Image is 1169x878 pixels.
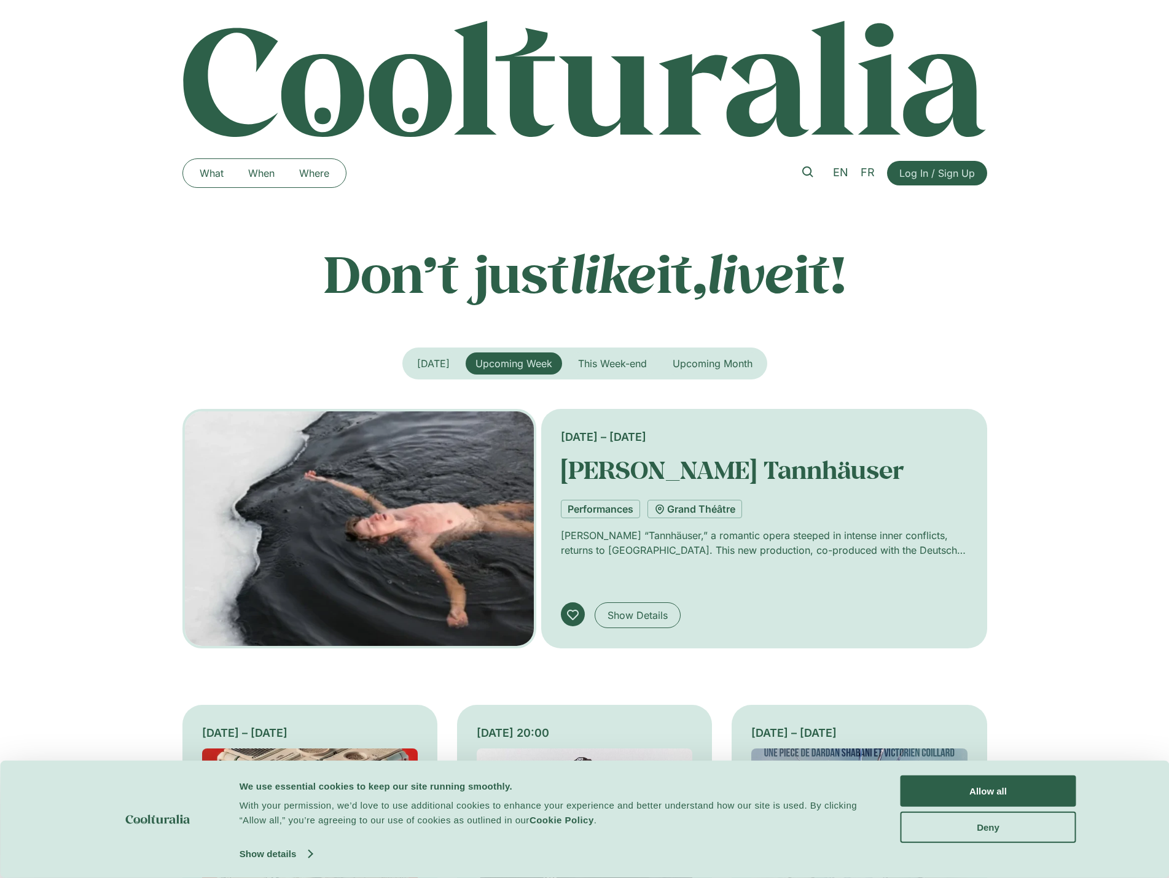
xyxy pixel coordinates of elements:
[561,528,967,557] p: [PERSON_NAME] “Tannhäuser,” a romantic opera steeped in intense inner conflicts, returns to [GEOG...
[673,357,753,370] span: Upcoming Month
[202,725,418,741] div: [DATE] – [DATE]
[417,357,450,370] span: [DATE]
[901,811,1076,842] button: Deny
[901,775,1076,807] button: Allow all
[475,357,552,370] span: Upcoming Week
[827,164,854,182] a: EN
[899,166,975,181] span: Log In / Sign Up
[561,429,967,445] div: [DATE] – [DATE]
[854,164,881,182] a: FR
[561,454,904,486] a: [PERSON_NAME] Tannhäuser
[707,239,794,307] em: live
[240,800,858,825] span: With your permission, we’d love to use additional cookies to enhance your experience and better u...
[861,166,875,179] span: FR
[595,602,681,628] a: Show Details
[236,163,287,183] a: When
[125,815,190,824] img: logo
[187,163,236,183] a: What
[182,243,987,304] p: Don’t just it, it!
[578,357,647,370] span: This Week-end
[287,163,342,183] a: Where
[569,239,657,307] em: like
[187,163,342,183] nav: Menu
[833,166,848,179] span: EN
[887,161,987,185] a: Log In / Sign Up
[530,815,594,825] a: Cookie Policy
[561,500,640,518] a: Performances
[751,725,967,741] div: [DATE] – [DATE]
[647,500,742,518] a: Grand Théâtre
[240,779,873,793] div: We use essential cookies to keep our site running smoothly.
[594,815,597,825] span: .
[240,845,312,863] a: Show details
[182,409,537,648] img: Coolturalia - Tannhäuser de Richard Wagner
[477,725,692,741] div: [DATE] 20:00
[608,608,668,623] span: Show Details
